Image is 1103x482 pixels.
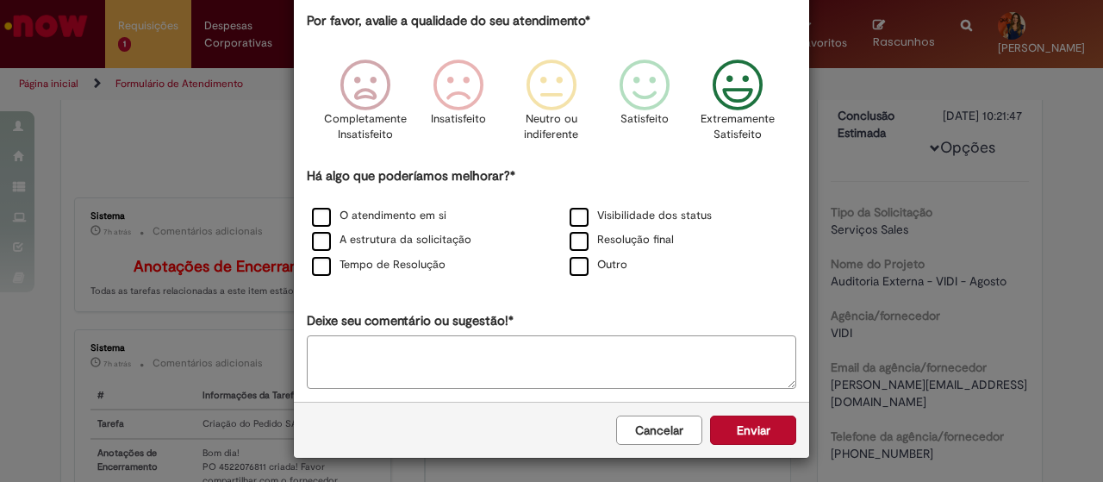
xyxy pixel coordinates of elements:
div: Extremamente Satisfeito [694,47,782,165]
p: Neutro ou indiferente [520,111,583,143]
label: Visibilidade dos status [570,208,712,224]
label: A estrutura da solicitação [312,232,471,248]
div: Neutro ou indiferente [508,47,595,165]
p: Completamente Insatisfeito [324,111,407,143]
div: Satisfeito [601,47,689,165]
p: Satisfeito [620,111,669,128]
div: Completamente Insatisfeito [321,47,408,165]
button: Cancelar [616,416,702,445]
div: Há algo que poderíamos melhorar?* [307,167,796,279]
button: Enviar [710,416,796,445]
p: Insatisfeito [431,111,486,128]
label: O atendimento em si [312,208,446,224]
label: Deixe seu comentário ou sugestão!* [307,312,514,330]
label: Por favor, avalie a qualidade do seu atendimento* [307,12,590,30]
label: Outro [570,257,627,273]
div: Insatisfeito [414,47,502,165]
label: Tempo de Resolução [312,257,446,273]
label: Resolução final [570,232,674,248]
p: Extremamente Satisfeito [701,111,775,143]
